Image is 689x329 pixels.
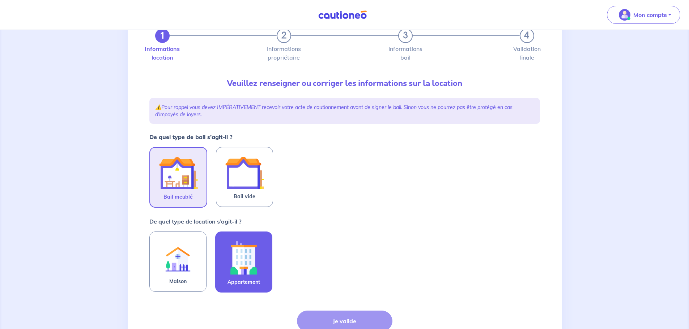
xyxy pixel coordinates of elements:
[315,10,370,20] img: Cautioneo
[398,46,413,60] label: Informations bail
[159,153,198,192] img: illu_furnished_lease.svg
[633,10,667,19] p: Mon compte
[607,6,680,24] button: illu_account_valid_menu.svgMon compte
[169,277,187,286] span: Maison
[224,238,263,278] img: illu_apartment.svg
[155,29,170,43] button: 1
[149,217,241,226] p: De quel type de location s’agit-il ?
[225,153,264,192] img: illu_empty_lease.svg
[163,192,193,201] span: Bail meublé
[158,238,197,277] img: illu_rent.svg
[520,46,534,60] label: Validation finale
[619,9,630,21] img: illu_account_valid_menu.svg
[227,278,260,286] span: Appartement
[149,78,540,89] p: Veuillez renseigner ou corriger les informations sur la location
[149,133,233,140] strong: De quel type de bail s’agit-il ?
[234,192,255,201] span: Bail vide
[155,104,513,118] em: Pour rappel vous devez IMPÉRATIVEMENT recevoir votre acte de cautionnement avant de signer le bai...
[155,46,170,60] label: Informations location
[277,46,291,60] label: Informations propriétaire
[155,104,534,118] p: ⚠️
